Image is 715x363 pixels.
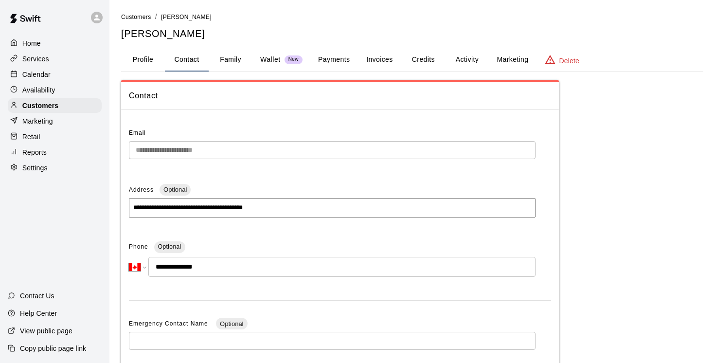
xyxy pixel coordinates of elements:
p: Services [22,54,49,64]
p: Help Center [20,309,57,318]
a: Services [8,52,102,66]
a: Marketing [8,114,102,128]
p: Customers [22,101,58,110]
a: Home [8,36,102,51]
li: / [155,12,157,22]
p: View public page [20,326,72,336]
span: Customers [121,14,151,20]
p: Contact Us [20,291,54,301]
p: Copy public page link [20,344,86,353]
p: Delete [559,56,579,66]
button: Contact [165,48,209,72]
span: Optional [158,243,181,250]
a: Customers [121,13,151,20]
button: Family [209,48,252,72]
a: Reports [8,145,102,160]
button: Invoices [357,48,401,72]
span: Email [129,129,146,136]
span: Emergency Contact Name [129,320,210,327]
p: Settings [22,163,48,173]
p: Availability [22,85,55,95]
button: Payments [310,48,357,72]
a: Retail [8,129,102,144]
span: Address [129,186,154,193]
p: Reports [22,147,47,157]
p: Home [22,38,41,48]
p: Marketing [22,116,53,126]
a: Calendar [8,67,102,82]
nav: breadcrumb [121,12,703,22]
button: Marketing [489,48,536,72]
span: Contact [129,90,551,102]
a: Settings [8,161,102,175]
p: Retail [22,132,40,142]
p: Wallet [260,54,281,65]
a: Availability [8,83,102,97]
h5: [PERSON_NAME] [121,27,703,40]
span: Phone [129,239,148,255]
button: Credits [401,48,445,72]
p: Calendar [22,70,51,79]
span: Optional [160,186,191,193]
span: Optional [216,320,247,327]
div: basic tabs example [121,48,703,72]
div: The email of an existing customer can only be changed by the customer themselves at https://book.... [129,141,536,159]
button: Activity [445,48,489,72]
a: Customers [8,98,102,113]
button: Profile [121,48,165,72]
span: [PERSON_NAME] [161,14,212,20]
span: New [285,56,303,63]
